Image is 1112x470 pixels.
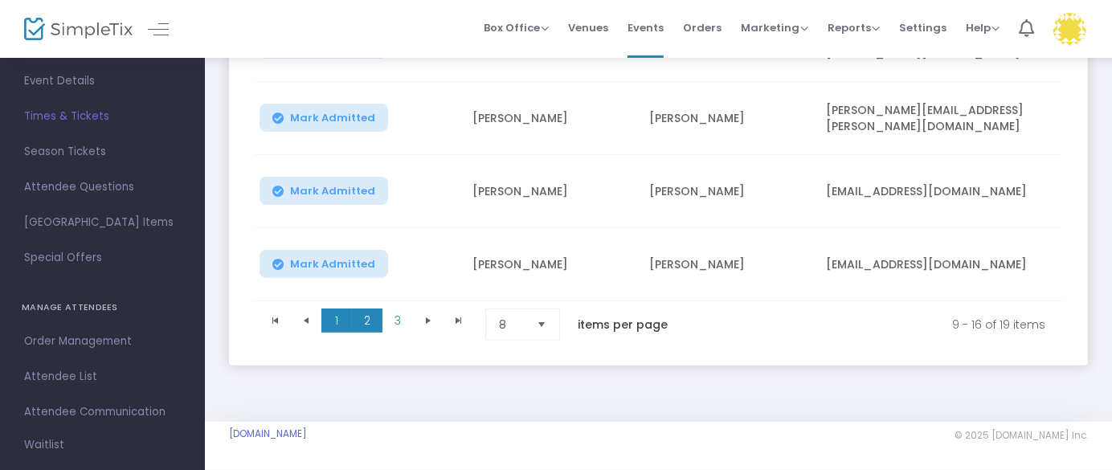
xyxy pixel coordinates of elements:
span: 8 [499,317,524,333]
td: [PERSON_NAME] [640,228,816,301]
span: Page 2 [352,309,382,333]
span: Go to the next page [413,309,444,333]
h4: MANAGE ATTENDEES [22,292,183,324]
td: [PERSON_NAME] [640,155,816,228]
span: Venues [568,7,608,48]
span: Mark Admitted [290,112,375,125]
span: Go to the first page [269,314,282,327]
span: Marketing [741,20,808,35]
span: Go to the first page [260,309,291,333]
label: items per page [578,317,668,333]
span: Attendee Questions [24,177,181,198]
span: Reports [828,20,880,35]
span: Go to the previous page [291,309,321,333]
span: Go to the last page [452,314,465,327]
span: Special Offers [24,247,181,268]
span: Times & Tickets [24,106,181,127]
td: [PERSON_NAME] [463,228,640,301]
span: Settings [899,7,946,48]
span: Event Details [24,71,181,92]
span: Page 1 [321,309,352,333]
kendo-pager-info: 9 - 16 of 19 items [701,309,1045,341]
span: Season Tickets [24,141,181,162]
td: [PERSON_NAME] [640,82,816,155]
span: Go to the next page [422,314,435,327]
span: Mark Admitted [290,258,375,271]
span: Orders [683,7,722,48]
td: [EMAIL_ADDRESS][DOMAIN_NAME] [816,155,1057,228]
span: Attendee List [24,366,181,387]
button: Mark Admitted [260,104,388,132]
button: Select [530,309,553,340]
span: Help [966,20,1000,35]
td: [PERSON_NAME][EMAIL_ADDRESS][PERSON_NAME][DOMAIN_NAME] [816,82,1057,155]
span: Mark Admitted [290,185,375,198]
span: Box Office [484,20,549,35]
span: © 2025 [DOMAIN_NAME] Inc. [955,429,1088,442]
td: [EMAIL_ADDRESS][DOMAIN_NAME] [816,228,1057,301]
span: [GEOGRAPHIC_DATA] Items [24,212,181,233]
span: Go to the last page [444,309,474,333]
span: Order Management [24,331,181,352]
span: Events [628,7,664,48]
span: Page 3 [382,309,413,333]
span: Waitlist [24,437,64,453]
a: [DOMAIN_NAME] [229,427,307,440]
td: [PERSON_NAME] [463,82,640,155]
button: Mark Admitted [260,177,388,205]
span: Go to the previous page [300,314,313,327]
button: Mark Admitted [260,250,388,278]
td: [PERSON_NAME] [463,155,640,228]
span: Attendee Communication [24,402,181,423]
